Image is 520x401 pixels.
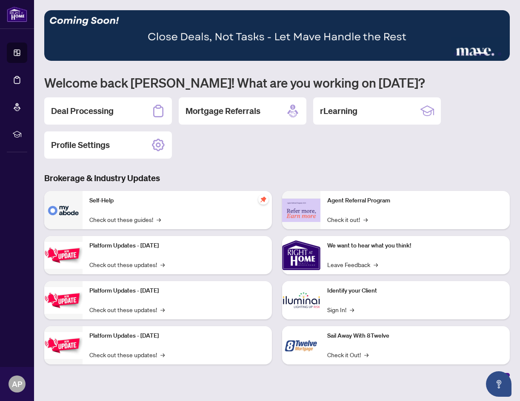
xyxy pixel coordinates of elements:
p: We want to hear what you think! [327,241,503,250]
h2: Profile Settings [51,139,110,151]
img: logo [7,6,27,22]
img: Sail Away With 8Twelve [282,326,320,364]
p: Sail Away With 8Twelve [327,331,503,341]
h3: Brokerage & Industry Updates [44,172,510,184]
a: Leave Feedback→ [327,260,378,269]
img: Platform Updates - June 23, 2025 [44,332,83,359]
span: → [160,305,165,314]
img: Slide 3 [44,10,510,61]
p: Platform Updates - [DATE] [89,286,265,296]
a: Check out these updates!→ [89,260,165,269]
span: → [350,305,354,314]
span: → [160,260,165,269]
a: Check out these guides!→ [89,215,161,224]
button: 2 [460,52,464,56]
span: AP [12,378,22,390]
img: Platform Updates - July 8, 2025 [44,287,83,314]
a: Check out these updates!→ [89,350,165,359]
img: Identify your Client [282,281,320,319]
span: → [363,215,368,224]
a: Check it Out!→ [327,350,369,359]
p: Agent Referral Program [327,196,503,205]
p: Identify your Client [327,286,503,296]
span: → [364,350,369,359]
span: → [160,350,165,359]
p: Self-Help [89,196,265,205]
a: Check out these updates!→ [89,305,165,314]
img: Agent Referral Program [282,199,320,222]
h2: rLearning [320,105,357,117]
h2: Mortgage Referrals [186,105,260,117]
button: 5 [491,52,494,56]
button: 6 [498,52,501,56]
button: Open asap [486,371,511,397]
button: 1 [454,52,457,56]
h1: Welcome back [PERSON_NAME]! What are you working on [DATE]? [44,74,510,91]
button: 3 [467,52,471,56]
p: Platform Updates - [DATE] [89,241,265,250]
p: Platform Updates - [DATE] [89,331,265,341]
a: Sign In!→ [327,305,354,314]
a: Check it out!→ [327,215,368,224]
span: → [374,260,378,269]
span: pushpin [258,194,269,205]
img: Platform Updates - July 21, 2025 [44,242,83,269]
img: We want to hear what you think! [282,236,320,274]
button: 4 [474,52,488,56]
img: Self-Help [44,191,83,229]
span: → [157,215,161,224]
h2: Deal Processing [51,105,114,117]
